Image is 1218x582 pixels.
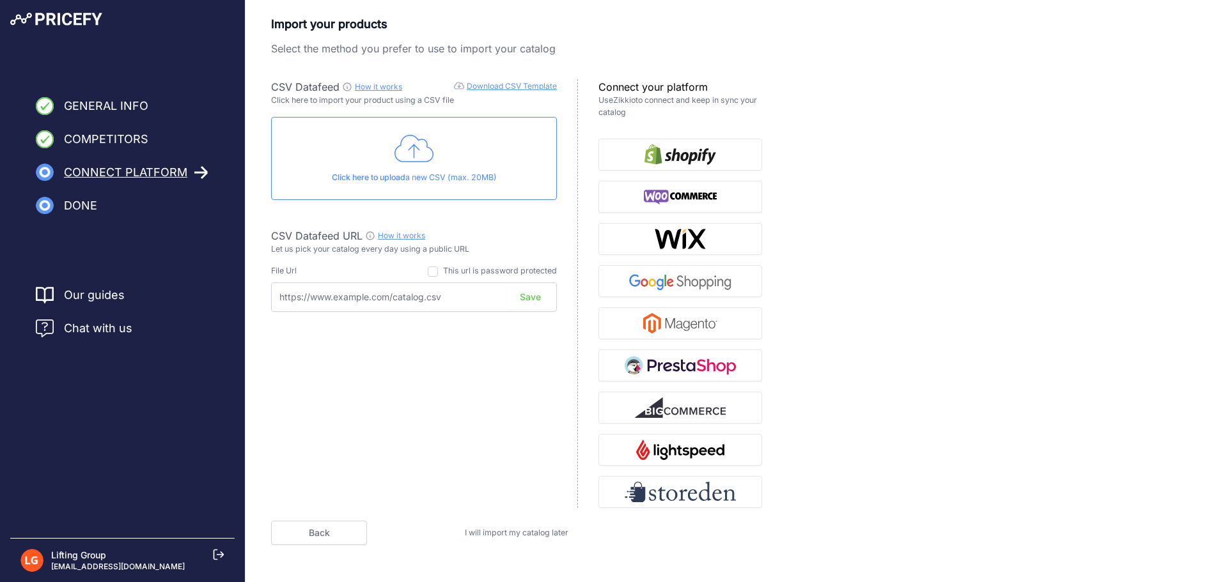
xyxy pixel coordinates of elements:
[51,562,185,572] p: [EMAIL_ADDRESS][DOMAIN_NAME]
[332,172,405,182] span: Click here to upload
[271,243,557,256] p: Let us pick your catalog every day using a public URL
[467,81,557,91] a: Download CSV Template
[644,144,716,165] img: Shopify
[465,528,568,537] a: I will import my catalog later
[64,197,97,215] span: Done
[271,265,297,277] div: File Url
[635,397,726,418] img: BigCommerce
[271,95,557,107] p: Click here to import your product using a CSV file
[443,265,557,277] div: This url is password protected
[378,231,425,240] a: How it works
[64,130,148,148] span: Competitors
[506,285,554,309] button: Save
[598,95,762,118] p: Use to connect and keep in sync your catalog
[644,187,717,207] img: WooCommerce
[51,549,185,562] p: Lifting Group
[64,286,125,304] a: Our guides
[643,313,717,333] img: Magento 2
[271,282,557,312] input: https://www.example.com/catalog.csv
[271,15,762,33] p: Import your products
[271,229,363,242] span: CSV Datafeed URL
[10,13,102,26] img: Pricefy Logo
[64,319,132,337] span: Chat with us
[64,164,187,181] span: Connect Platform
[598,79,762,95] p: Connect your platform
[625,271,736,291] img: Google Shopping
[625,355,736,376] img: PrestaShop
[654,229,707,249] img: Wix
[613,95,636,105] a: Zikkio
[36,319,132,337] a: Chat with us
[355,82,402,91] a: How it works
[64,97,148,115] span: General Info
[282,172,546,184] p: a new CSV (max. 20MB)
[271,521,367,545] a: Back
[271,80,340,93] span: CSV Datafeed
[271,41,762,56] p: Select the method you prefer to use to import your catalog
[636,440,724,460] img: Lightspeed
[625,482,736,502] img: Storeden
